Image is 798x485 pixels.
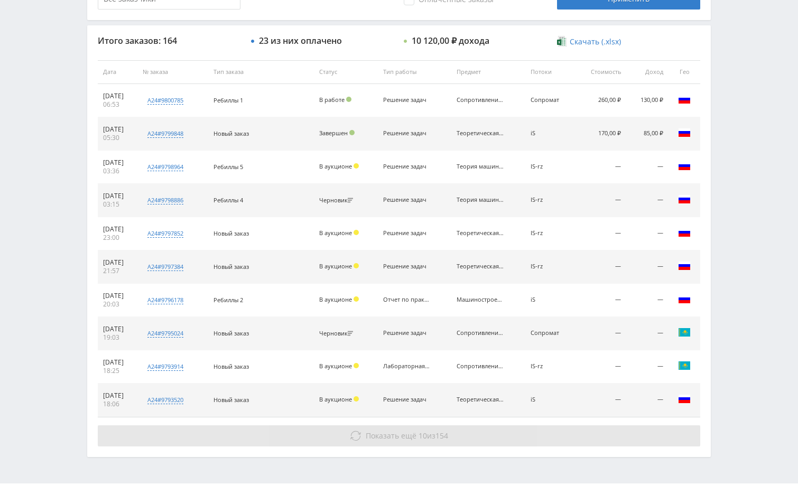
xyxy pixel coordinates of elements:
[626,151,669,184] td: —
[531,263,570,270] div: IS-rz
[574,117,626,151] td: 170,00 ₽
[319,295,352,303] span: В аукционе
[525,60,575,84] th: Потоки
[378,60,451,84] th: Тип работы
[147,296,183,304] div: a24#9796178
[574,151,626,184] td: —
[531,363,570,370] div: IS-rz
[531,163,570,170] div: IS-rz
[678,259,691,272] img: rus.png
[319,362,352,370] span: В аукционе
[366,431,416,441] span: Показать ещё
[678,359,691,372] img: kaz.png
[574,384,626,417] td: —
[574,250,626,284] td: —
[147,362,183,371] div: a24#9793914
[319,262,352,270] span: В аукционе
[214,163,243,171] span: Ребиллы 5
[419,431,427,441] span: 10
[319,197,356,204] div: Черновик
[103,358,132,367] div: [DATE]
[103,325,132,333] div: [DATE]
[457,296,504,303] div: Машиностроение
[214,362,249,370] span: Новый заказ
[669,60,700,84] th: Гео
[319,395,352,403] span: В аукционе
[103,200,132,209] div: 03:15
[103,92,132,100] div: [DATE]
[678,93,691,106] img: rus.png
[457,163,504,170] div: Теория машин и механизмов
[626,284,669,317] td: —
[366,431,448,441] span: из
[678,293,691,305] img: rus.png
[531,130,570,137] div: iS
[435,431,448,441] span: 154
[103,125,132,134] div: [DATE]
[147,263,183,271] div: a24#9797384
[626,117,669,151] td: 85,00 ₽
[319,330,356,337] div: Черновик
[626,84,669,117] td: 130,00 ₽
[103,167,132,175] div: 03:36
[531,330,570,337] div: Сопромат
[103,192,132,200] div: [DATE]
[103,400,132,408] div: 18:06
[214,196,243,204] span: Ребиллы 4
[214,129,249,137] span: Новый заказ
[626,184,669,217] td: —
[319,162,352,170] span: В аукционе
[678,393,691,405] img: rus.png
[319,96,345,104] span: В работе
[412,36,489,45] div: 10 120,00 ₽ дохода
[678,193,691,206] img: rus.png
[574,60,626,84] th: Стоимость
[531,197,570,203] div: IS-rz
[557,36,620,47] a: Скачать (.xlsx)
[457,130,504,137] div: Теоретическая механика
[383,130,431,137] div: Решение задач
[103,158,132,167] div: [DATE]
[147,229,183,238] div: a24#9797852
[103,300,132,309] div: 20:03
[137,60,208,84] th: № заказа
[214,96,243,104] span: Ребиллы 1
[626,250,669,284] td: —
[574,84,626,117] td: 260,00 ₽
[457,263,504,270] div: Теоретическая механика
[383,363,431,370] div: Лабораторная работа
[103,258,132,267] div: [DATE]
[103,234,132,242] div: 23:00
[319,229,352,237] span: В аукционе
[103,292,132,300] div: [DATE]
[383,330,431,337] div: Решение задач
[383,263,431,270] div: Решение задач
[98,60,137,84] th: Дата
[531,230,570,237] div: IS-rz
[574,317,626,350] td: —
[314,60,377,84] th: Статус
[457,97,504,104] div: Сопротивление материалов
[349,130,355,135] span: Подтвержден
[531,396,570,403] div: iS
[383,396,431,403] div: Решение задач
[383,97,431,104] div: Решение задач
[678,326,691,339] img: kaz.png
[346,97,351,102] span: Подтвержден
[626,384,669,417] td: —
[531,296,570,303] div: iS
[214,229,249,237] span: Новый заказ
[354,363,359,368] span: Холд
[147,329,183,338] div: a24#9795024
[354,396,359,402] span: Холд
[103,225,132,234] div: [DATE]
[678,126,691,139] img: rus.png
[98,425,700,446] button: Показать ещё 10из154
[147,129,183,138] div: a24#9799848
[457,197,504,203] div: Теория машин и механизмов
[557,36,566,46] img: xlsx
[103,134,132,142] div: 05:30
[383,163,431,170] div: Решение задач
[678,160,691,172] img: rus.png
[383,230,431,237] div: Решение задач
